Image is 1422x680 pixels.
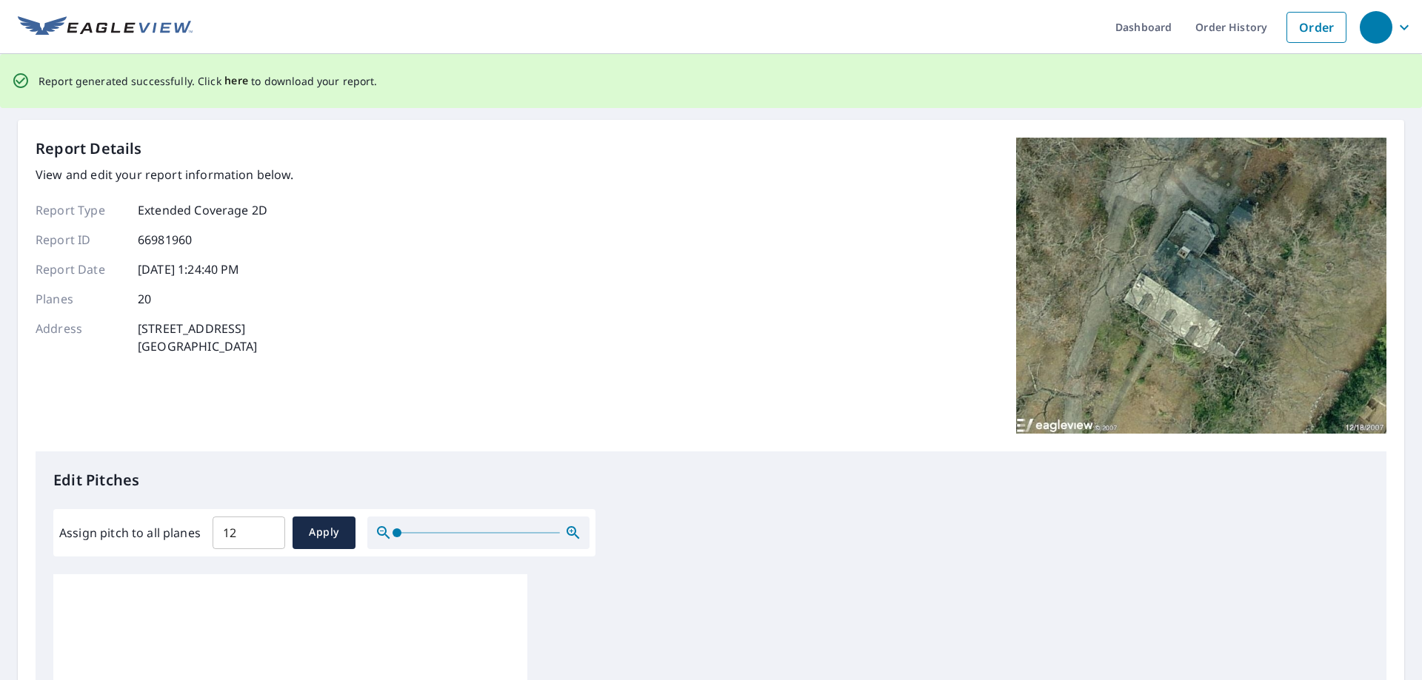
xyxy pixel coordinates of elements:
button: here [224,72,249,90]
p: 20 [138,290,151,308]
button: Apply [293,516,355,549]
p: Edit Pitches [53,469,1369,491]
p: Extended Coverage 2D [138,201,267,219]
p: 66981960 [138,231,192,249]
p: Planes [36,290,124,308]
p: Report ID [36,231,124,249]
a: Order [1286,12,1346,43]
span: Apply [304,523,344,542]
p: Report generated successfully. Click to download your report. [39,72,378,90]
p: Address [36,320,124,355]
p: Report Type [36,201,124,219]
img: EV Logo [18,16,193,38]
label: Assign pitch to all planes [59,524,201,542]
input: 00.0 [213,512,285,553]
p: View and edit your report information below. [36,166,294,184]
img: Top image [1016,138,1386,434]
p: [DATE] 1:24:40 PM [138,260,240,278]
p: Report Date [36,260,124,278]
p: [STREET_ADDRESS] [GEOGRAPHIC_DATA] [138,320,258,355]
p: Report Details [36,138,142,160]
